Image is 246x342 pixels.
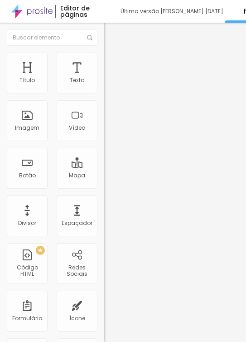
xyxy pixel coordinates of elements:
div: Mapa [69,172,85,179]
div: Ícone [69,315,85,322]
img: Icone [87,35,92,40]
div: Texto [70,77,84,83]
div: Última versão [PERSON_NAME] [DATE] [121,9,225,14]
div: Espaçador [62,220,92,226]
div: Editor de páginas [55,5,111,18]
div: Botão [19,172,36,179]
div: Redes Sociais [59,264,95,278]
div: Código HTML [9,264,45,278]
div: Vídeo [69,125,85,131]
input: Buscar elemento [7,29,97,46]
div: Divisor [18,220,36,226]
div: Título [19,77,35,83]
div: Formulário [12,315,42,322]
div: Imagem [15,125,39,131]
